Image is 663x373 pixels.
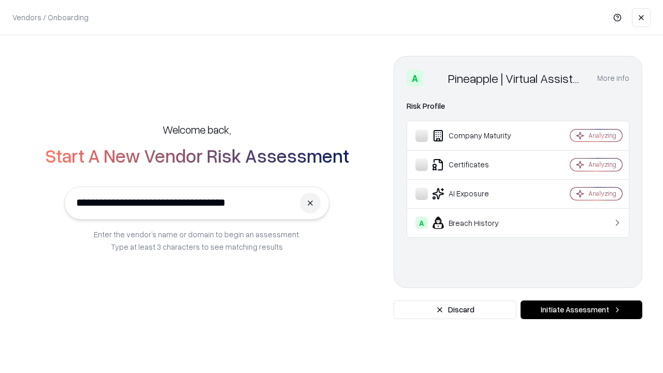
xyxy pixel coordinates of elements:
[415,217,428,229] div: A
[407,100,629,112] div: Risk Profile
[415,188,539,200] div: AI Exposure
[163,122,231,137] h5: Welcome back,
[407,70,423,87] div: A
[415,130,539,142] div: Company Maturity
[448,70,585,87] div: Pineapple | Virtual Assistant Agency
[12,12,89,23] p: Vendors / Onboarding
[588,160,616,169] div: Analyzing
[427,70,444,87] img: Pineapple | Virtual Assistant Agency
[45,145,349,166] h2: Start A New Vendor Risk Assessment
[588,131,616,140] div: Analyzing
[94,228,300,253] p: Enter the vendor’s name or domain to begin an assessment. Type at least 3 characters to see match...
[394,300,516,319] button: Discard
[521,300,642,319] button: Initiate Assessment
[415,159,539,171] div: Certificates
[597,69,629,88] button: More info
[415,217,539,229] div: Breach History
[588,189,616,198] div: Analyzing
